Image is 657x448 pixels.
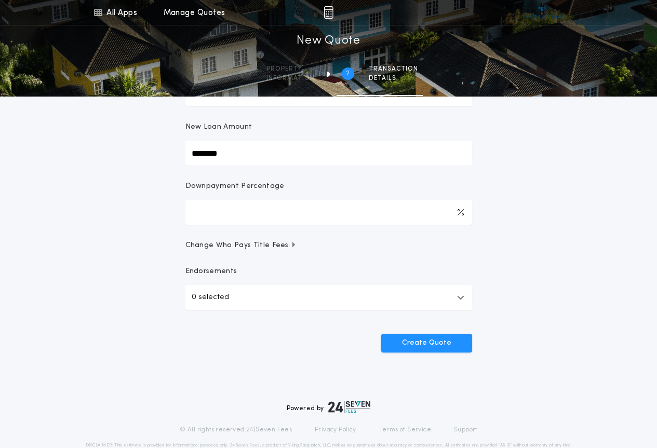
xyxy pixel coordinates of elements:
[287,401,371,413] div: Powered by
[266,65,315,73] span: Property
[346,70,350,78] h2: 2
[185,240,472,251] button: Change Who Pays Title Fees
[192,291,229,304] p: 0 selected
[369,74,418,83] span: details
[180,426,292,434] p: © All rights reserved. 24|Seven Fees
[185,181,285,192] p: Downpayment Percentage
[315,426,356,434] a: Privacy Policy
[266,74,315,83] span: information
[324,6,333,19] img: img
[381,334,472,352] button: Create Quote
[379,426,431,434] a: Terms of Service
[185,200,472,225] input: Downpayment Percentage
[185,266,472,277] p: Endorsements
[522,7,561,18] img: vs-icon
[185,122,252,132] p: New Loan Amount
[454,426,477,434] a: Support
[185,141,472,166] input: New Loan Amount
[185,240,297,251] span: Change Who Pays Title Fees
[369,65,418,73] span: Transaction
[328,401,371,413] img: logo
[297,33,360,49] h1: New Quote
[185,285,472,310] button: 0 selected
